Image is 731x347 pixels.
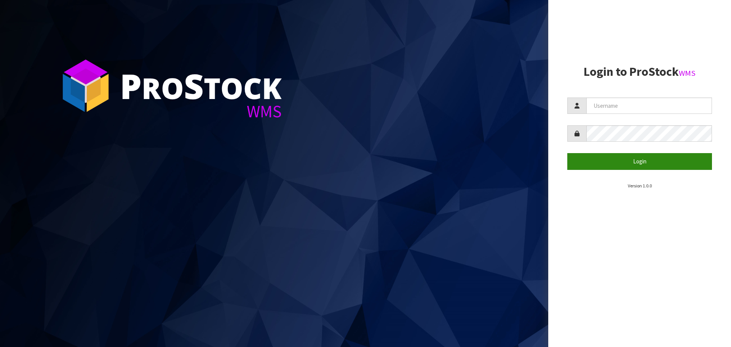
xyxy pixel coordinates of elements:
[120,69,282,103] div: ro tock
[628,183,652,189] small: Version 1.0.0
[567,65,712,78] h2: Login to ProStock
[120,103,282,120] div: WMS
[184,62,204,109] span: S
[567,153,712,170] button: Login
[679,68,696,78] small: WMS
[57,57,114,114] img: ProStock Cube
[120,62,142,109] span: P
[586,98,712,114] input: Username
